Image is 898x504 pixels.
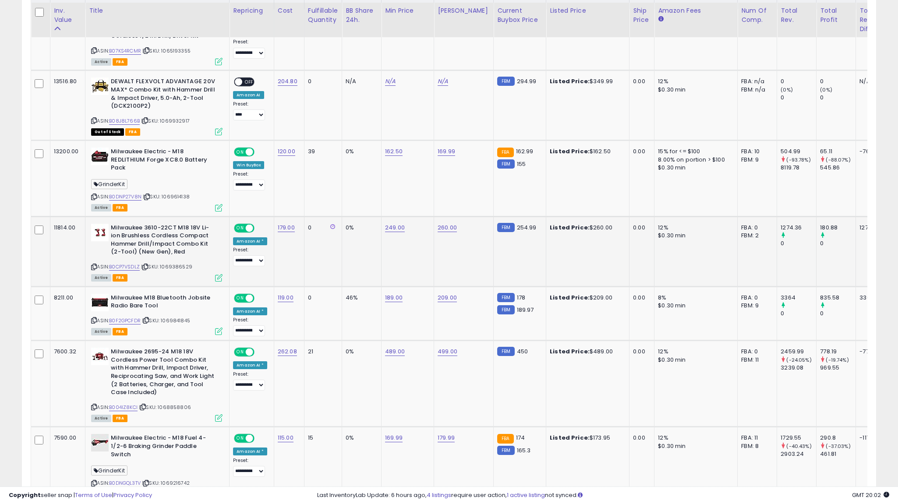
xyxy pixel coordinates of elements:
[658,302,731,310] div: $0.30 min
[113,415,127,422] span: FBA
[233,237,267,245] div: Amazon AI *
[89,6,226,15] div: Title
[658,434,731,442] div: 12%
[516,434,525,442] span: 174
[91,78,223,134] div: ASIN:
[109,404,138,411] a: B004IZ8KCI
[253,148,267,156] span: OFF
[786,156,810,163] small: (-93.78%)
[54,148,78,155] div: 13200.00
[278,223,295,232] a: 179.00
[233,6,270,15] div: Repricing
[658,6,734,15] div: Amazon Fees
[308,434,335,442] div: 15
[235,349,246,356] span: ON
[235,435,246,442] span: ON
[113,58,127,66] span: FBA
[497,293,514,302] small: FBM
[54,224,78,232] div: 11814.00
[438,77,448,86] a: N/A
[550,347,590,356] b: Listed Price:
[781,240,816,247] div: 0
[253,349,267,356] span: OFF
[497,6,542,25] div: Current Buybox Price
[781,294,816,302] div: 3364
[781,310,816,317] div: 0
[385,77,396,86] a: N/A
[517,77,537,85] span: 294.99
[385,223,405,232] a: 249.00
[233,371,267,391] div: Preset:
[497,434,513,444] small: FBA
[235,294,246,302] span: ON
[658,156,731,164] div: 8.00% on portion > $100
[781,434,816,442] div: 1729.55
[786,356,811,363] small: (-24.05%)
[233,458,267,477] div: Preset:
[497,446,514,455] small: FBM
[233,448,267,455] div: Amazon AI *
[820,348,856,356] div: 778.19
[142,317,190,324] span: | SKU: 1069841845
[741,224,770,232] div: FBA: 0
[550,147,590,155] b: Listed Price:
[91,179,127,189] span: GrinderKit
[658,348,731,356] div: 12%
[438,147,455,156] a: 169.99
[91,348,109,365] img: 41PQV8AGVzL._SL40_.jpg
[497,223,514,232] small: FBM
[507,491,545,499] a: 1 active listing
[233,361,267,369] div: Amazon AI *
[233,247,267,267] div: Preset:
[9,491,152,500] div: seller snap | |
[820,94,856,102] div: 0
[438,6,490,15] div: [PERSON_NAME]
[658,15,663,23] small: Amazon Fees.
[54,78,78,85] div: 13516.80
[497,305,514,314] small: FBM
[109,117,140,125] a: B08J8L766B
[54,294,78,302] div: 8211.00
[741,348,770,356] div: FBA: 0
[91,328,111,335] span: All listings currently available for purchase on Amazon
[91,274,111,282] span: All listings currently available for purchase on Amazon
[308,348,335,356] div: 21
[517,160,526,168] span: 155
[741,356,770,364] div: FBM: 11
[741,148,770,155] div: FBA: 10
[113,274,127,282] span: FBA
[781,224,816,232] div: 1274.36
[278,6,301,15] div: Cost
[497,77,514,86] small: FBM
[517,347,528,356] span: 450
[317,491,890,500] div: Last InventoryLab Update: 6 hours ago, require user action, not synced.
[859,348,884,356] div: -779.09
[633,434,647,442] div: 0.00
[741,156,770,164] div: FBM: 9
[308,224,335,232] div: 0
[54,6,81,25] div: Inv. value
[111,148,217,174] b: Milwaukee Electric - M18 REDLITHIUM Forge XC8.0 Battery Pack
[91,465,127,476] span: GrinderKit
[820,434,856,442] div: 290.8
[253,294,267,302] span: OFF
[781,6,813,25] div: Total Rev.
[741,78,770,85] div: FBA: n/a
[111,434,217,461] b: Milwaukee Electric - M18 Fuel 4-1/2-6 Braking Grinder Paddle Switch
[278,77,297,86] a: 204.80
[235,224,246,232] span: ON
[91,78,109,95] img: 51nh2bqJRIS._SL40_.jpg
[235,148,246,156] span: ON
[517,306,534,314] span: 189.97
[427,491,451,499] a: 4 listings
[346,148,375,155] div: 0%
[113,328,127,335] span: FBA
[75,491,112,499] a: Terms of Use
[346,294,375,302] div: 46%
[826,156,850,163] small: (-88.07%)
[141,263,192,270] span: | SKU: 1069386529
[517,223,537,232] span: 254.99
[109,47,141,55] a: B07KS4RCMR
[54,348,78,356] div: 7600.32
[139,404,191,411] span: | SKU: 1068858806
